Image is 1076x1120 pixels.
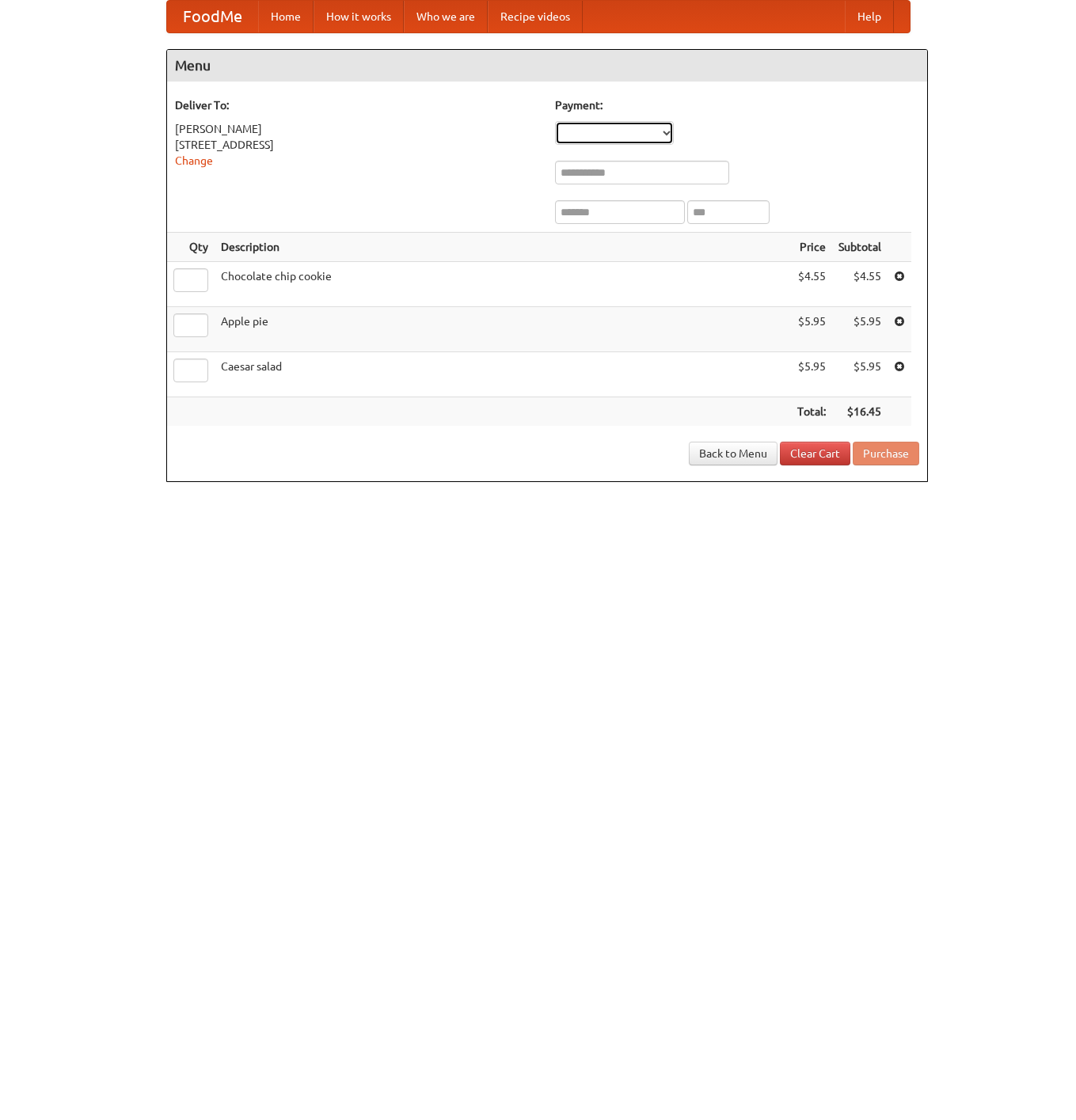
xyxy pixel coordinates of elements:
th: Subtotal [832,233,888,262]
button: Purchase [853,442,919,465]
h4: Menu [167,50,927,82]
th: Qty [167,233,215,262]
h5: Deliver To: [175,97,539,113]
a: Home [258,1,314,32]
td: Chocolate chip cookie [215,262,791,307]
td: $5.95 [832,307,888,352]
a: Who we are [404,1,488,32]
th: Price [791,233,832,262]
a: Recipe videos [488,1,583,32]
td: $4.55 [832,262,888,307]
a: How it works [314,1,404,32]
a: Back to Menu [689,442,778,465]
th: Total: [791,397,832,427]
div: [PERSON_NAME] [175,121,539,137]
div: [STREET_ADDRESS] [175,137,539,153]
td: $5.95 [791,352,832,397]
a: Help [845,1,894,32]
h5: Payment: [555,97,919,113]
a: Change [175,154,213,167]
th: Description [215,233,791,262]
th: $16.45 [832,397,888,427]
td: $4.55 [791,262,832,307]
a: Clear Cart [780,442,850,465]
td: $5.95 [832,352,888,397]
td: Apple pie [215,307,791,352]
td: Caesar salad [215,352,791,397]
td: $5.95 [791,307,832,352]
a: FoodMe [167,1,258,32]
